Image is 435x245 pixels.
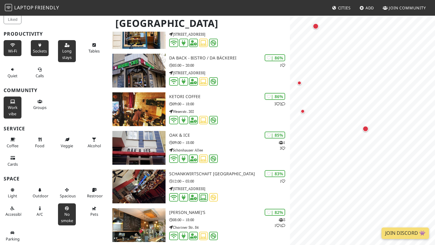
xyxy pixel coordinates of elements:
span: Quiet [8,73,18,78]
button: Light [4,185,21,201]
button: Spacious [58,185,76,201]
span: Credit cards [8,161,18,167]
span: Food [35,143,44,148]
span: Alcohol [88,143,101,148]
h3: Service [4,126,105,132]
a: Da Back - Bistro / Da Bäckerei | 86% 1 Da Back - Bistro / Da Bäckerei 05:00 – 20:00 [STREET_ADDRESS] [109,54,290,87]
div: | 86% [265,54,285,61]
button: Pets [85,203,103,219]
button: Tables [85,40,103,56]
button: A/C [31,203,49,219]
span: Veggie [61,143,73,148]
button: Groups [31,97,49,113]
button: Work vibe [4,97,21,119]
span: Add [366,5,374,11]
span: Long stays [62,48,72,60]
p: Schönhauser Allee [169,147,290,153]
span: Power sockets [33,48,47,54]
button: No smoke [58,203,76,225]
div: Map marker [297,81,304,88]
img: KETORI COFFEE [112,92,166,126]
span: Video/audio calls [36,73,44,78]
h3: Da Back - Bistro / Da Bäckerei [169,56,290,61]
p: Weserstr. 202 [169,109,290,114]
img: OAK & ICE [112,131,166,165]
span: Work-friendly tables [89,48,100,54]
button: Long stays [58,40,76,62]
p: 12:00 – 03:00 [169,178,290,184]
h3: OAK & ICE [169,133,290,138]
button: Veggie [58,135,76,151]
img: LaptopFriendly [5,4,12,11]
button: Sockets [31,40,49,56]
a: Cities [330,2,353,13]
img: Erchy's [112,208,166,242]
span: People working [8,105,18,116]
div: | 85% [265,132,285,138]
div: | 86% [265,93,285,100]
h3: KETORI COFFEE [169,94,290,99]
span: Smoke free [61,212,73,223]
a: Schankwirtschaft Laidak | 83% 1 Schankwirtschaft [GEOGRAPHIC_DATA] 12:00 – 03:00 [STREET_ADDRESS] [109,170,290,203]
p: 08:00 – 18:00 [169,217,290,223]
h3: [PERSON_NAME]'s [169,210,290,215]
a: LaptopFriendly LaptopFriendly [5,3,59,13]
h3: Space [4,176,105,182]
p: 1 [280,62,285,68]
span: Air conditioned [37,212,43,217]
img: Schankwirtschaft Laidak [112,170,166,203]
p: [STREET_ADDRESS] [169,70,290,76]
span: Spacious [60,193,76,199]
p: 3 2 [274,101,285,107]
span: Outdoor area [33,193,48,199]
span: Cities [338,5,351,11]
p: 05:00 – 20:00 [169,62,290,68]
a: Erchy's | 82% 311 [PERSON_NAME]'s 08:00 – 18:00 Choriner Str. 84 [109,208,290,242]
p: 1 3 [279,140,285,151]
a: OAK & ICE | 85% 13 OAK & ICE 09:00 – 18:00 Schönhauser Allee [109,131,290,165]
div: Map marker [362,126,371,134]
button: Wi-Fi [4,40,21,56]
p: [STREET_ADDRESS] [169,186,290,192]
button: Coffee [4,135,21,151]
span: Parking [6,236,20,242]
span: Coffee [7,143,18,148]
a: Join Community [380,2,428,13]
span: Stable Wi-Fi [8,48,17,54]
span: Restroom [87,193,105,199]
button: Parking [4,228,21,244]
h3: Productivity [4,31,105,37]
img: Da Back - Bistro / Da Bäckerei [112,54,166,87]
h3: Schankwirtschaft [GEOGRAPHIC_DATA] [169,171,290,177]
span: Natural light [8,193,17,199]
h1: [GEOGRAPHIC_DATA] [111,15,289,32]
button: Quiet [4,65,21,81]
button: Restroom [85,185,103,201]
button: Calls [31,65,49,81]
p: 1 [280,178,285,184]
button: Cards [4,153,21,169]
span: Join Community [389,5,426,11]
p: 09:00 – 18:00 [169,140,290,145]
p: Choriner Str. 84 [169,224,290,230]
div: Map marker [301,109,308,116]
div: Map marker [313,23,321,32]
button: Food [31,135,49,151]
button: Alcohol [85,135,103,151]
span: Accessible [5,212,24,217]
h3: Community [4,87,105,93]
a: Add [357,2,377,13]
span: Laptop [14,4,34,11]
div: | 82% [265,209,285,216]
a: KETORI COFFEE | 86% 32 KETORI COFFEE 09:00 – 18:00 Weserstr. 202 [109,92,290,126]
button: Outdoor [31,185,49,201]
span: Friendly [35,4,59,11]
button: Accessible [4,203,21,219]
span: Group tables [33,105,47,110]
span: Pet friendly [90,212,98,217]
div: | 83% [265,170,285,177]
p: 09:00 – 18:00 [169,101,290,107]
a: Join Discord 👾 [382,227,429,239]
p: 3 1 1 [274,217,285,228]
